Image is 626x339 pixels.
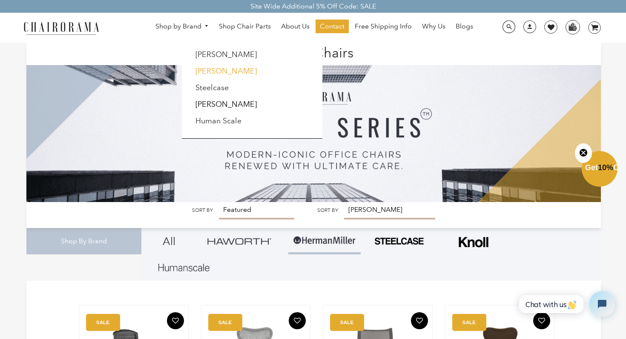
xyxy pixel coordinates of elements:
span: About Us [281,22,310,31]
div: Get10%OffClose teaser [582,152,617,188]
a: Why Us [418,20,450,33]
a: Blogs [451,20,477,33]
span: Shop Chair Parts [219,22,271,31]
a: [PERSON_NAME] [195,66,257,76]
span: Why Us [422,22,445,31]
img: chairorama [19,20,104,35]
a: Shop Chair Parts [215,20,275,33]
a: Human Scale [195,116,241,125]
span: Free Shipping Info [355,22,412,31]
span: Contact [320,22,345,31]
a: [PERSON_NAME] [195,50,257,59]
a: Shop by Brand [151,20,213,33]
span: Get Off [585,163,624,172]
span: Blogs [456,22,473,31]
iframe: Tidio Chat [510,284,622,324]
a: Steelcase [195,83,229,92]
button: Close teaser [575,143,592,163]
nav: DesktopNavigation [140,20,488,35]
img: WhatsApp_Image_2024-07-12_at_16.23.01.webp [566,20,579,33]
span: 10% [598,163,613,172]
a: Free Shipping Info [350,20,416,33]
a: [PERSON_NAME] [195,100,257,109]
a: Contact [316,20,349,33]
a: About Us [277,20,314,33]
